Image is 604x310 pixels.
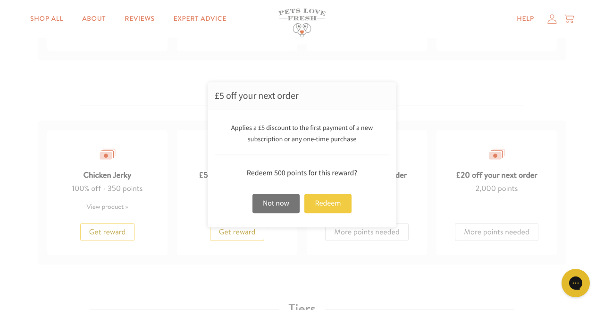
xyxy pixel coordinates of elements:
[373,82,396,106] a: Close
[215,122,389,155] div: Applies a £5 discount to the first payment of a new subscription or any one-time purchase
[304,194,352,213] div: Redeem
[215,167,389,180] div: Redeem 500 points for this reward?
[252,194,300,213] div: Not now
[557,266,595,301] iframe: Gorgias live chat messenger
[215,90,299,102] span: £5 off your next order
